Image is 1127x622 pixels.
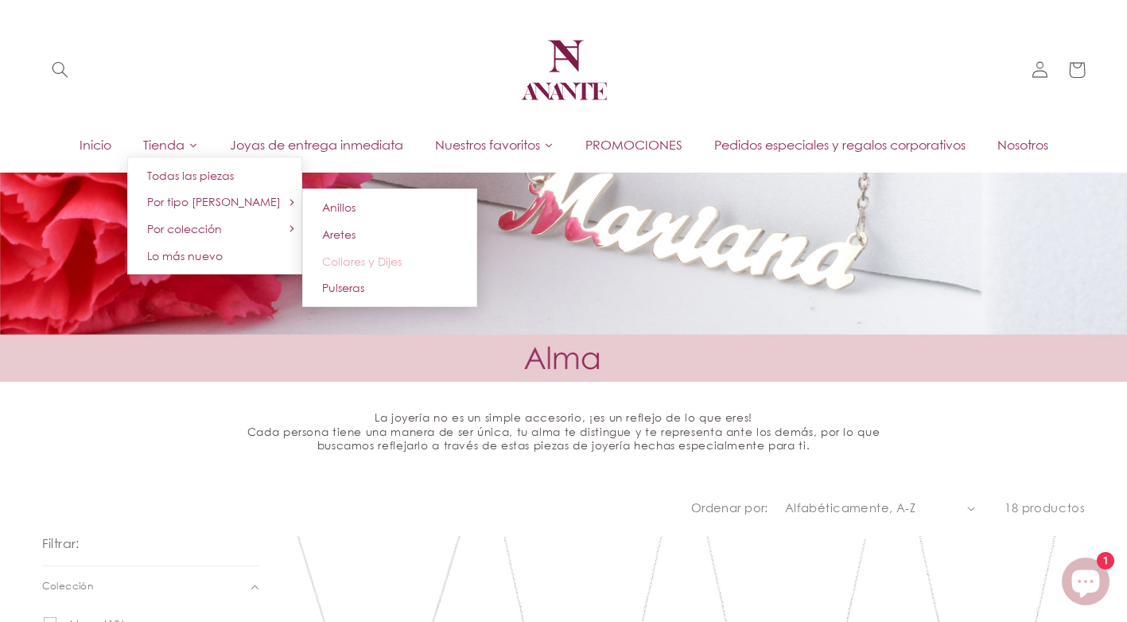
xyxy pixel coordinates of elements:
span: Joyas de entrega inmediata [230,136,403,154]
summary: Búsqueda [42,52,79,88]
a: Lo más nuevo [127,243,302,270]
span: Anillos [322,200,356,214]
span: Nuestros favoritos [435,136,540,154]
a: Todas las piezas [127,162,302,189]
a: Pulseras [302,274,477,301]
a: Por colección [127,216,302,243]
h2: Filtrar: [42,535,80,553]
span: Por colección [147,222,222,235]
label: Ordenar por: [691,500,768,515]
span: Por tipo [PERSON_NAME] [147,195,281,208]
span: Pulseras [322,281,364,294]
img: Anante Joyería | Diseño mexicano [516,22,612,118]
a: Inicio [64,133,127,157]
summary: Colección (0 seleccionado) [42,566,259,605]
span: Tienda [143,136,185,154]
a: Pedidos especiales y regalos corporativos [698,133,981,157]
a: Por tipo [PERSON_NAME] [127,189,302,216]
inbox-online-store-chat: Chat de la tienda online Shopify [1057,558,1114,609]
span: Pedidos especiales y regalos corporativos [714,136,966,154]
span: Colección [42,579,94,593]
span: Aretes [322,227,356,241]
a: Anante Joyería | Diseño mexicano [510,16,618,124]
a: Nosotros [981,133,1064,157]
a: Aretes [302,221,477,248]
a: PROMOCIONES [569,133,698,157]
span: Todas las piezas [147,169,234,182]
span: PROMOCIONES [585,136,682,154]
a: Joyas de entrega inmediata [214,133,419,157]
span: 18 productos [1005,500,1086,515]
a: Tienda [127,133,214,157]
span: Lo más nuevo [147,249,223,262]
span: Inicio [80,136,111,154]
a: Anillos [302,194,477,221]
a: Collares y Dijes [302,248,477,275]
span: Collares y Dijes [322,255,402,268]
h5: La joyería no es un simple accesorio, ¡es un reflejo de lo que eres! Cada persona tiene una maner... [238,410,889,453]
a: Nuestros favoritos [419,133,569,157]
span: Nosotros [997,136,1048,154]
